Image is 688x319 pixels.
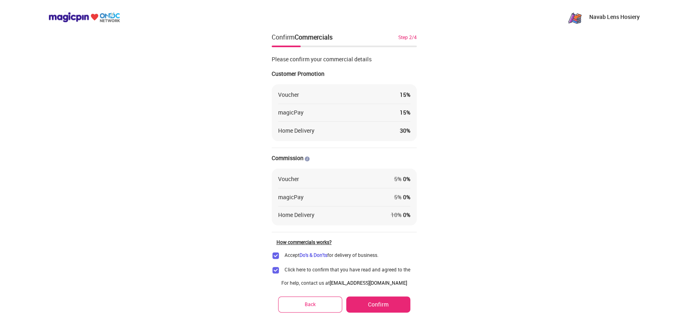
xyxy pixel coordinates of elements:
[400,91,410,99] div: 15 %
[278,296,343,312] button: Back
[278,211,314,219] div: Home Delivery
[567,9,583,25] img: zN8eeJ7_1yFC7u6ROh_yaNnuSMByXp4ytvKet0ObAKR-3G77a2RQhNqTzPi8_o_OMQ7Yu_PgX43RpeKyGayj_rdr-Pw
[276,239,417,245] div: How commercials works?
[272,32,333,42] div: Confirm
[272,266,280,274] img: checkbox_purple.ceb64cee.svg
[305,156,310,161] img: AuROenoBPPGMAAAAAElFTkSuQmCC
[391,211,401,219] span: 10 %
[272,252,280,260] img: checkbox_purple.ceb64cee.svg
[278,175,299,183] div: Voucher
[400,108,410,117] div: 15 %
[398,33,417,41] div: Step 2/4
[48,12,120,23] img: ondc-logo-new-small.8a59708e.svg
[394,193,410,201] span: 0 %
[285,266,417,279] span: Click here to confirm that you have read and agreed to the
[391,211,410,219] span: 0 %
[394,175,401,183] span: 5 %
[272,154,417,162] div: Commission
[299,252,327,258] a: Do's & Don'ts
[330,279,407,286] a: [EMAIL_ADDRESS][DOMAIN_NAME]
[295,33,333,42] div: Commercials
[589,13,640,21] p: Navab Lens Hosiery
[278,279,410,286] div: For help, contact us at
[278,193,303,201] div: magicPay
[285,273,333,279] a: Terms and Conditions.
[285,252,378,258] div: Accept for delivery of business.
[278,108,303,117] div: magicPay
[394,175,410,183] span: 0 %
[394,193,401,201] span: 5 %
[272,70,417,78] div: Customer Promotion
[278,91,299,99] div: Voucher
[272,55,417,63] div: Please confirm your commercial details
[346,296,410,313] button: Confirm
